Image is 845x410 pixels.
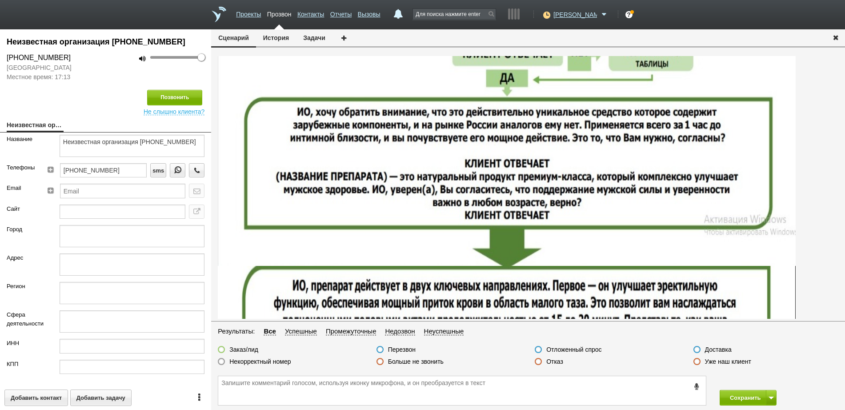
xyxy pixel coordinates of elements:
div: [PHONE_NUMBER] [7,52,99,63]
div: Неизвестная организация +7 (900) 921-57-61 [7,36,204,48]
button: Позвонить [147,90,202,105]
button: sms [150,163,166,177]
span: Промежуточные [326,327,376,335]
label: ИНН [7,339,46,348]
button: Задачи [296,29,332,46]
a: Проекты [236,6,261,19]
button: Добавить задачу [70,390,132,406]
span: Все [264,327,276,335]
label: Некорректный номер [229,358,291,366]
label: Регион [7,282,46,291]
button: Сохранить [720,390,766,406]
div: ? [625,11,633,18]
label: Сфера деятельности [7,310,46,328]
span: Успешные [285,327,317,335]
button: Сценарий [211,29,256,48]
label: Заказ/лид [229,346,258,354]
span: Неуспешные [424,327,464,335]
label: Сайт [7,205,46,213]
span: Местное время: 17:13 [7,72,99,82]
label: Отказ [546,358,563,366]
label: Адрес [7,253,46,262]
a: Вызовы [358,6,380,19]
label: Отложенный спрос [546,346,602,354]
label: Перезвон [388,346,416,354]
input: Для поиска нажмите enter [413,9,496,19]
a: Прозвон [267,6,292,19]
label: Email [7,184,37,193]
a: Отчеты [330,6,352,19]
li: Результаты: [218,326,259,337]
label: Телефоны [7,163,37,172]
span: Не слышно клиента? [144,105,204,115]
span: Недозвон [385,327,415,335]
label: Больше не звонить [388,358,444,366]
label: Доставка [705,346,732,354]
button: Добавить контакт [4,390,68,406]
span: [GEOGRAPHIC_DATA] [7,63,99,72]
a: [PERSON_NAME] [553,9,609,18]
input: Email [60,184,185,198]
input: телефон [60,163,147,177]
label: Название [7,135,46,144]
button: История [256,29,296,46]
a: На главную [212,7,226,22]
a: Контакты [297,6,324,19]
a: Неизвестная организация [PHONE_NUMBER] [7,120,64,132]
label: Город [7,225,46,234]
span: [PERSON_NAME] [553,10,597,19]
label: Уже наш клиент [705,358,751,366]
label: КПП [7,360,46,369]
